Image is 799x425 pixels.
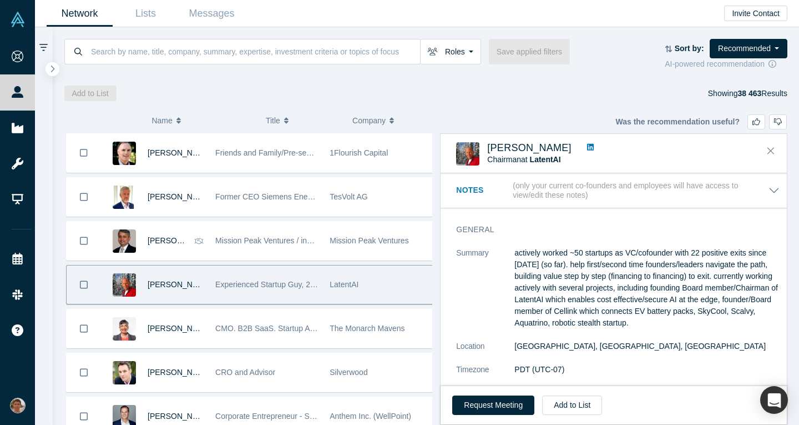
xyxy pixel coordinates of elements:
img: Alchemist Vault Logo [10,12,26,27]
img: Alexander Shartsis's Profile Image [113,361,136,384]
span: LatentAI [330,280,358,289]
div: AI-powered recommendation [665,58,787,70]
span: Friends and Family/Pre-seed/Seed Angel and VC Investor [215,148,415,157]
button: Bookmark [67,178,101,216]
button: Save applied filters [489,39,570,64]
a: [PERSON_NAME] [148,324,211,333]
a: [PERSON_NAME] [148,280,211,289]
span: Former CEO Siemens Energy Management Division of SIEMENS AG [215,192,454,201]
button: Bookmark [67,266,101,304]
span: Silverwood [330,368,367,377]
strong: 38 463 [737,89,761,98]
button: Recommended [710,39,787,58]
span: Mission Peak Ventures / instantsys [215,236,335,245]
span: Name [151,109,172,132]
span: Title [266,109,280,132]
dd: [GEOGRAPHIC_DATA], [GEOGRAPHIC_DATA], [GEOGRAPHIC_DATA] [514,341,780,352]
span: Corporate Entrepreneur - Startup CEO Mentor [215,412,375,421]
span: Company [352,109,386,132]
a: [PERSON_NAME] [148,412,211,421]
span: Chairman at [487,155,560,164]
img: Bruce Graham's Profile Image [456,142,479,166]
a: [PERSON_NAME] [148,368,211,377]
strong: Sort by: [675,44,704,53]
h3: Notes [456,184,510,196]
button: Bookmark [67,222,101,260]
button: Add to List [542,396,602,415]
button: Roles [420,39,481,64]
a: [PERSON_NAME] [148,192,211,201]
button: Bookmark [67,133,101,172]
button: Add to List [64,86,117,101]
a: Messages [179,1,245,27]
a: Lists [113,1,179,27]
span: Anthem Inc. (WellPoint) [330,412,411,421]
button: Notes (only your current co-founders and employees will have access to view/edit these notes) [456,181,780,200]
dt: Location [456,341,514,364]
button: Bookmark [67,353,101,392]
a: Network [47,1,113,27]
a: [PERSON_NAME] [148,236,211,245]
span: Results [737,89,787,98]
h3: General [456,224,764,236]
img: Sonya Pelia's Profile Image [113,317,136,341]
img: David Lane's Profile Image [113,142,136,165]
span: Mission Peak Ventures [330,236,408,245]
span: 1Flourish Capital [330,148,388,157]
div: Was the recommendation useful? [615,114,787,129]
span: The Monarch Mavens [330,324,404,333]
button: Invite Contact [724,6,787,21]
input: Search by name, title, company, summary, expertise, investment criteria or topics of focus [90,38,420,64]
button: Title [266,109,341,132]
img: Ralf Christian's Profile Image [113,186,136,209]
img: Bruce Graham's Profile Image [113,273,136,297]
dt: Timezone [456,364,514,387]
span: CRO and Advisor [215,368,275,377]
a: [PERSON_NAME] [148,148,211,157]
span: CMO. B2B SaaS. Startup Advisor. Non-Profit Leader. TEDx Speaker. Founding LP at How Women Invest. [215,324,578,333]
a: [PERSON_NAME] [487,142,572,153]
span: Experienced Startup Guy, 22 positive exits to date [215,280,387,289]
span: TesVolt AG [330,192,367,201]
p: (only your current co-founders and employees will have access to view/edit these notes) [513,181,768,200]
p: actively worked ~50 startups as VC/cofounder with 22 positive exits since [DATE] (so far). help f... [514,247,780,329]
img: Mikhail Baklanov's Account [10,398,26,413]
button: Bookmark [67,309,101,348]
button: Request Meeting [452,396,534,415]
button: Company [352,109,427,132]
img: Vipin Chawla's Profile Image [113,229,136,253]
div: Showing [708,86,787,101]
dd: PDT (UTC-07) [514,364,780,376]
a: LatentAI [530,155,561,164]
button: Close [762,142,779,160]
dt: Summary [456,247,514,341]
button: Name [151,109,254,132]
